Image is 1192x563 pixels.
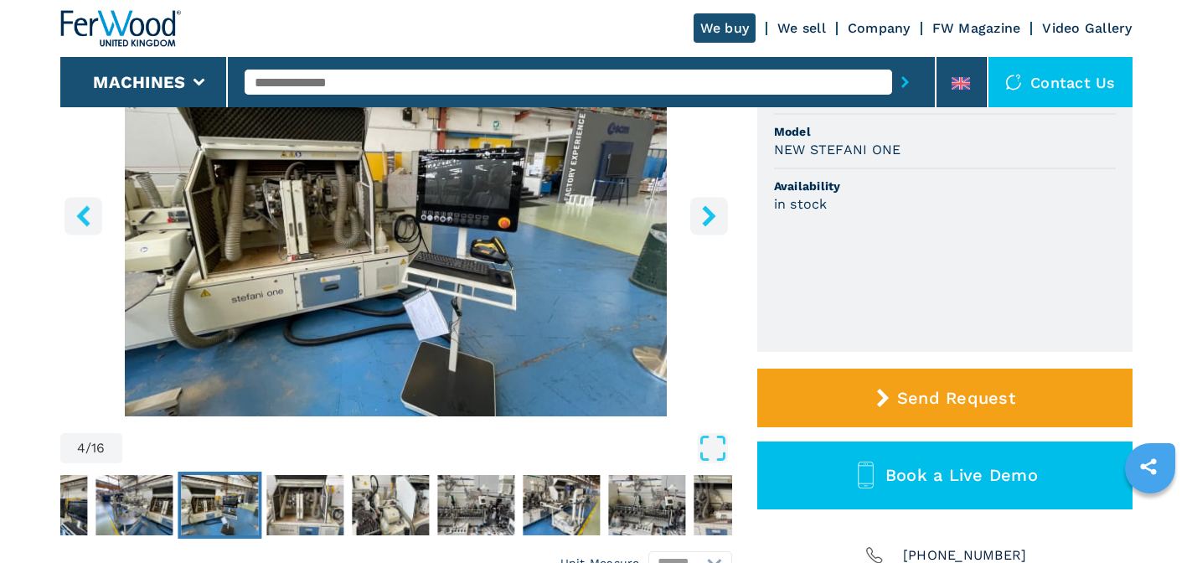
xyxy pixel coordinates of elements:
img: Ferwood [60,10,181,47]
button: Go to Slide 9 [605,472,689,539]
span: Book a Live Demo [885,465,1038,485]
button: Go to Slide 4 [178,472,261,539]
button: submit-button [892,63,918,101]
span: Send Request [897,388,1015,408]
img: c70841e3c0929ce42ed20147eb374272 [694,475,771,535]
div: Contact us [988,57,1133,107]
img: 3d377829833516d53bc5711926a1e11c [181,475,258,535]
a: FW Magazine [932,20,1021,36]
h3: in stock [774,194,828,214]
h3: NEW STEFANI ONE [774,140,901,159]
img: 3ecb2757ff8196cb10e570f4c3aac31d [608,475,685,535]
span: Availability [774,178,1116,194]
button: Go to Slide 2 [7,472,90,539]
span: Model [774,123,1116,140]
img: f8a941216ec6b03123a9ea1262517f18 [523,475,600,535]
img: 756f7bddafe69397f8cf7fa1ceecd91c [352,475,429,535]
button: Send Request [757,369,1133,427]
div: Go to Slide 4 [60,10,732,416]
a: We sell [777,20,826,36]
span: / [85,442,91,455]
button: right-button [690,197,728,235]
button: Open Fullscreen [126,433,728,463]
a: Company [848,20,911,36]
button: Go to Slide 3 [92,472,176,539]
button: Go to Slide 7 [434,472,518,539]
button: Machines [93,72,185,92]
img: 28f3ce6e5441830d34bbf492df91dd66 [437,475,514,535]
iframe: Chat [1121,488,1179,550]
button: left-button [65,197,102,235]
a: We buy [694,13,756,43]
img: 27940ca1e7cc3ba766a83615fd7b37db [95,475,173,535]
img: Single Sided Edgebanders SCM NEW STEFANI ONE [60,10,732,416]
img: 52981fb1ee67daf14a42a0d2783ae416 [10,475,87,535]
span: 4 [77,442,85,455]
button: Go to Slide 8 [519,472,603,539]
button: Go to Slide 6 [348,472,432,539]
button: Go to Slide 5 [263,472,347,539]
button: Book a Live Demo [757,442,1133,509]
img: Contact us [1005,74,1022,90]
span: 16 [91,442,106,455]
a: sharethis [1127,446,1169,488]
a: Video Gallery [1042,20,1132,36]
img: bd5f73943ebb36e7728e6139dcf79e83 [266,475,343,535]
button: Go to Slide 10 [690,472,774,539]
